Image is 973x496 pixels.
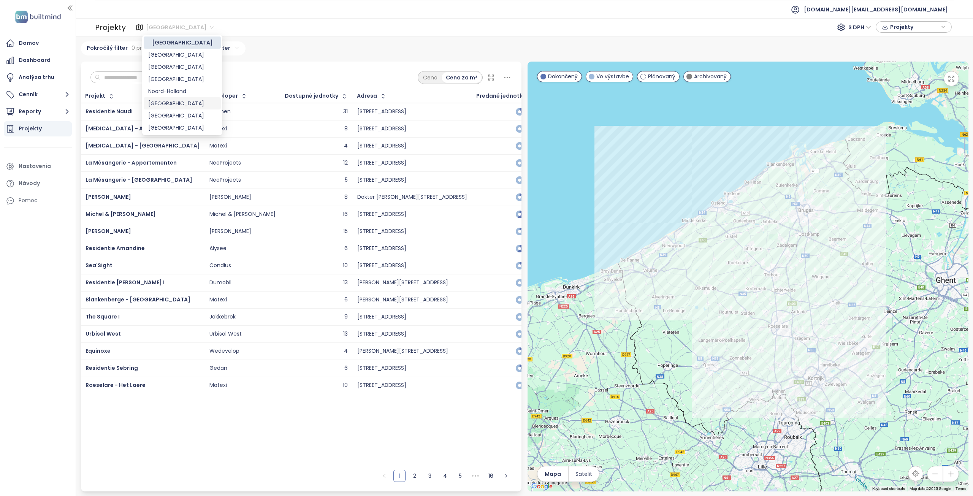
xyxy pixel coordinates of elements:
div: [STREET_ADDRESS] [357,177,406,184]
div: Jokkebrok [209,314,236,320]
div: [GEOGRAPHIC_DATA] [148,99,216,108]
div: [PERSON_NAME] [209,228,251,235]
div: 6 [344,245,348,252]
div: Predané jednotky [476,92,537,101]
a: Terms (opens in new tab) [956,486,966,491]
div: NeoProjects [209,160,241,166]
div: [STREET_ADDRESS] [357,108,406,115]
div: Projekty [95,20,126,35]
div: 10 [343,382,348,389]
a: Urbisol West [86,330,121,338]
span: Projekty [890,21,939,33]
span: Map data ©2025 Google [910,486,951,491]
div: 16 [343,211,348,218]
li: 1 [393,470,406,482]
div: [STREET_ADDRESS] [357,245,406,252]
button: Satelit [569,466,599,482]
li: 4 [439,470,451,482]
div: 5 [345,177,348,184]
span: right [504,474,508,478]
div: 6 [344,365,348,372]
div: Condius [209,262,231,269]
div: Domov [19,38,39,48]
a: 3 [424,470,436,482]
div: 4 [344,348,348,355]
div: Developer [209,93,238,98]
div: 4 [344,143,348,149]
div: [STREET_ADDRESS] [357,314,406,320]
div: East Flanders [144,73,221,85]
a: Návody [4,176,72,191]
a: The Square I [86,313,120,320]
button: Cenník [4,87,72,102]
div: Urbisol West [209,331,242,338]
div: Dostupné jednotky [285,93,338,98]
span: Residentie Sebring [86,364,138,372]
div: Wedevelop [209,348,239,355]
div: [GEOGRAPHIC_DATA] [148,51,216,59]
div: Adresa [357,93,377,98]
div: Michel & [PERSON_NAME] [209,211,276,218]
span: Sea'Sight [86,261,113,269]
a: [MEDICAL_DATA] - Appartementen [86,125,184,132]
div: Berlin [144,97,221,109]
div: Brussels [144,49,221,61]
span: ••• [469,470,482,482]
span: S DPH [848,22,871,33]
span: Satelit [575,470,592,478]
div: 8 [344,194,348,201]
li: Nasledujúcich 5 strán [469,470,482,482]
button: right [500,470,512,482]
div: Gedan [209,365,227,372]
div: [STREET_ADDRESS] [357,365,406,372]
div: Noord-Holland [148,87,216,95]
div: Antwerp [144,109,221,122]
div: Cena za m² [442,72,482,83]
div: Matexi [209,143,227,149]
a: Blankenberge - [GEOGRAPHIC_DATA] [86,296,190,303]
div: Alysee [209,245,227,252]
div: Vienna [144,61,221,73]
span: [DOMAIN_NAME][EMAIL_ADDRESS][DOMAIN_NAME] [804,0,948,19]
a: La Mésangerie - Appartementen [86,159,177,166]
div: NeoProjects [209,177,241,184]
div: Návody [19,179,40,188]
li: 5 [454,470,466,482]
div: Graz [144,122,221,134]
span: Plánovaný [648,72,675,81]
a: 16 [485,470,496,482]
a: Residentie [PERSON_NAME] I [86,279,165,286]
div: [STREET_ADDRESS] [357,160,406,166]
div: [STREET_ADDRESS] [357,262,406,269]
div: 12 [343,160,348,166]
span: left [382,474,387,478]
img: Google [529,482,555,491]
span: Roeselare - Het Laere [86,381,146,389]
div: 9 [344,314,348,320]
span: Residentie Amandine [86,244,145,252]
div: Noord-Holland [144,85,221,97]
div: [GEOGRAPHIC_DATA] [148,38,216,47]
span: Dokončený [548,72,578,81]
a: Residentie Naudi [86,108,133,115]
a: Projekty [4,121,72,136]
div: Nastavenia [19,162,51,171]
a: Domov [4,36,72,51]
a: Analýza trhu [4,70,72,85]
a: Michel & [PERSON_NAME] [86,210,156,218]
div: [STREET_ADDRESS] [357,228,406,235]
div: [PERSON_NAME][STREET_ADDRESS] [357,348,448,355]
div: Dumobil [209,279,231,286]
li: 2 [409,470,421,482]
div: 8 [344,125,348,132]
a: [PERSON_NAME] [86,227,131,235]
